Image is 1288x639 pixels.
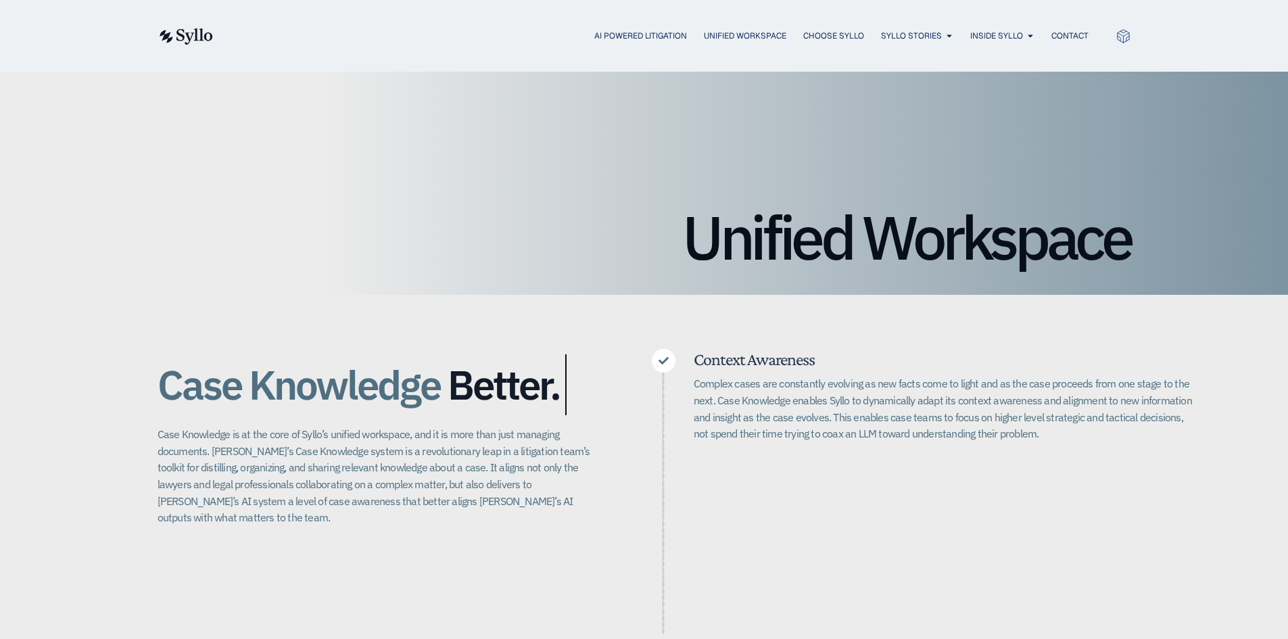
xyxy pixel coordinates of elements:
[158,28,213,45] img: syllo
[1051,30,1089,42] a: Contact
[158,426,598,526] p: Case Knowledge is at the core of Syllo’s unified workspace, and it is more than just managing doc...
[240,30,1089,43] nav: Menu
[803,30,864,42] a: Choose Syllo
[240,30,1089,43] div: Menu Toggle
[594,30,687,42] a: AI Powered Litigation
[448,362,560,407] span: Better.
[694,375,1193,442] p: Complex cases are constantly evolving as new facts come to light and as the case proceeds from on...
[694,349,1193,370] h5: Context Awareness
[158,354,440,415] span: Case Knowledge
[704,30,786,42] a: Unified Workspace
[881,30,942,42] a: Syllo Stories
[158,207,1131,268] h1: Unified Workspace
[970,30,1023,42] a: Inside Syllo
